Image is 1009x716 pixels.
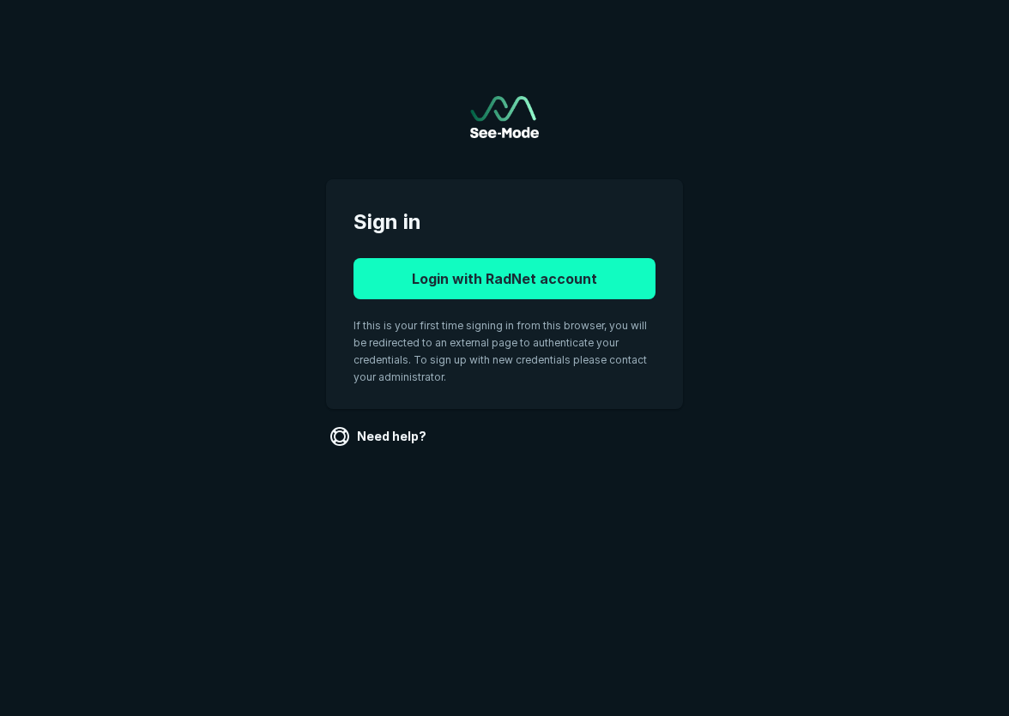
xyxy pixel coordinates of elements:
a: Need help? [326,423,433,450]
a: Go to sign in [470,96,539,138]
span: If this is your first time signing in from this browser, you will be redirected to an external pa... [353,319,647,383]
img: See-Mode Logo [470,96,539,138]
button: Login with RadNet account [353,258,656,299]
span: Sign in [353,207,656,238]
